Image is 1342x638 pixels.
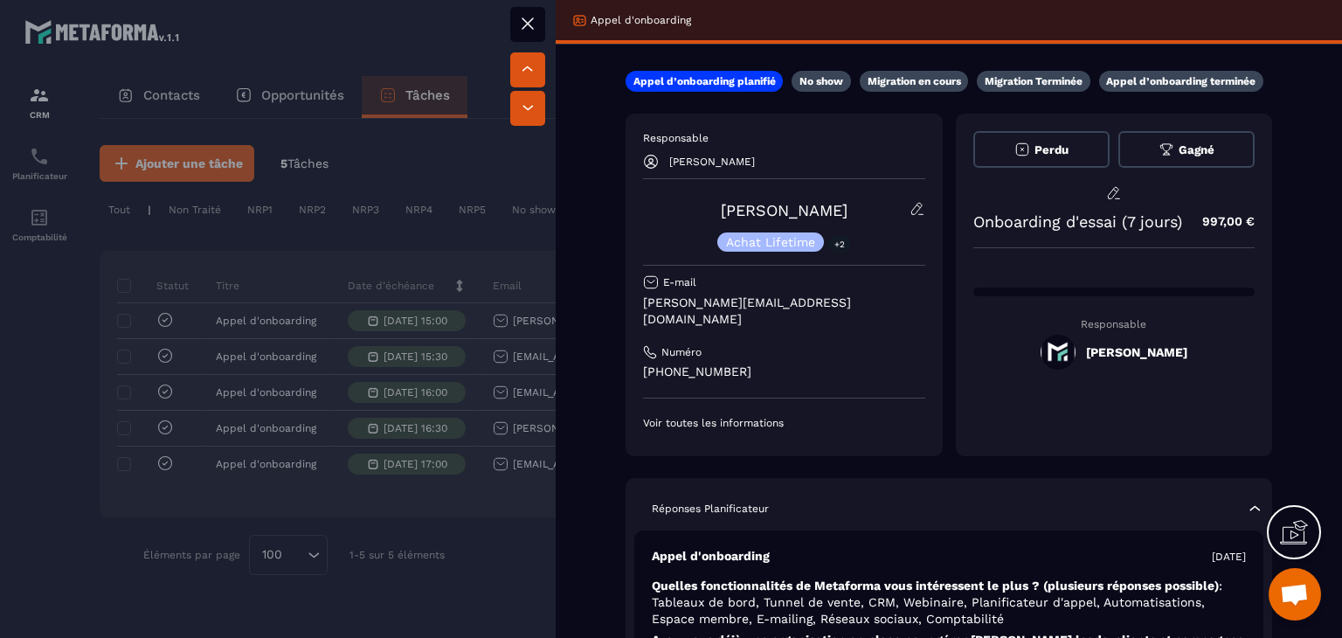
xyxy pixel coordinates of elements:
[1118,131,1255,168] button: Gagné
[726,236,815,248] p: Achat Lifetime
[1185,205,1255,239] p: 997,00 €
[973,131,1110,168] button: Perdu
[973,318,1256,330] p: Responsable
[643,131,925,145] p: Responsable
[591,13,691,27] p: Appel d'onboarding
[1212,550,1246,564] p: [DATE]
[643,416,925,430] p: Voir toutes les informations
[1086,345,1187,359] h5: [PERSON_NAME]
[1106,74,1256,88] p: Appel d’onboarding terminée
[652,579,1222,626] span: : Tableaux de bord, Tunnel de vente, CRM, Webinaire, Planificateur d'appel, Automatisations, Espa...
[1034,143,1069,156] span: Perdu
[828,235,851,253] p: +2
[721,201,847,219] a: [PERSON_NAME]
[799,74,843,88] p: No show
[1269,568,1321,621] a: Ouvrir le chat
[633,74,776,88] p: Appel d’onboarding planifié
[973,212,1182,231] p: Onboarding d'essai (7 jours)
[643,364,925,380] p: [PHONE_NUMBER]
[985,74,1083,88] p: Migration Terminée
[1179,143,1214,156] span: Gagné
[868,74,961,88] p: Migration en cours
[663,275,696,289] p: E-mail
[661,345,702,359] p: Numéro
[669,156,755,168] p: [PERSON_NAME]
[643,295,925,328] p: [PERSON_NAME][EMAIL_ADDRESS][DOMAIN_NAME]
[652,548,770,565] p: Appel d'onboarding
[652,578,1246,628] p: Quelles fonctionnalités de Metaforma vous intéressent le plus ? (plusieurs réponses possible)
[652,502,769,516] p: Réponses Planificateur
